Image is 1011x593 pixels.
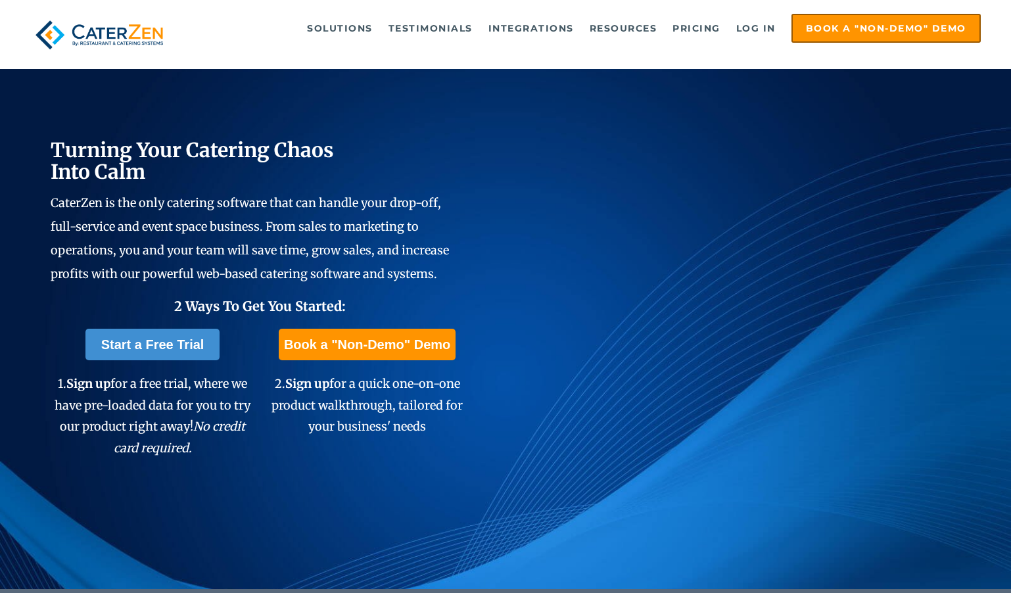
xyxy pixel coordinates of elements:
[51,195,449,281] span: CaterZen is the only catering software that can handle your drop-off, full-service and event spac...
[30,14,168,56] img: caterzen
[114,419,246,455] em: No credit card required.
[730,15,782,41] a: Log in
[791,14,981,43] a: Book a "Non-Demo" Demo
[193,14,981,43] div: Navigation Menu
[271,376,463,434] span: 2. for a quick one-on-one product walkthrough, tailored for your business' needs
[382,15,479,41] a: Testimonials
[51,137,334,184] span: Turning Your Catering Chaos Into Calm
[55,376,250,455] span: 1. for a free trial, where we have pre-loaded data for you to try our product right away!
[174,298,346,314] span: 2 Ways To Get You Started:
[482,15,580,41] a: Integrations
[285,376,329,391] span: Sign up
[666,15,727,41] a: Pricing
[85,329,220,360] a: Start a Free Trial
[583,15,664,41] a: Resources
[894,542,997,579] iframe: Help widget launcher
[66,376,110,391] span: Sign up
[300,15,379,41] a: Solutions
[279,329,456,360] a: Book a "Non-Demo" Demo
